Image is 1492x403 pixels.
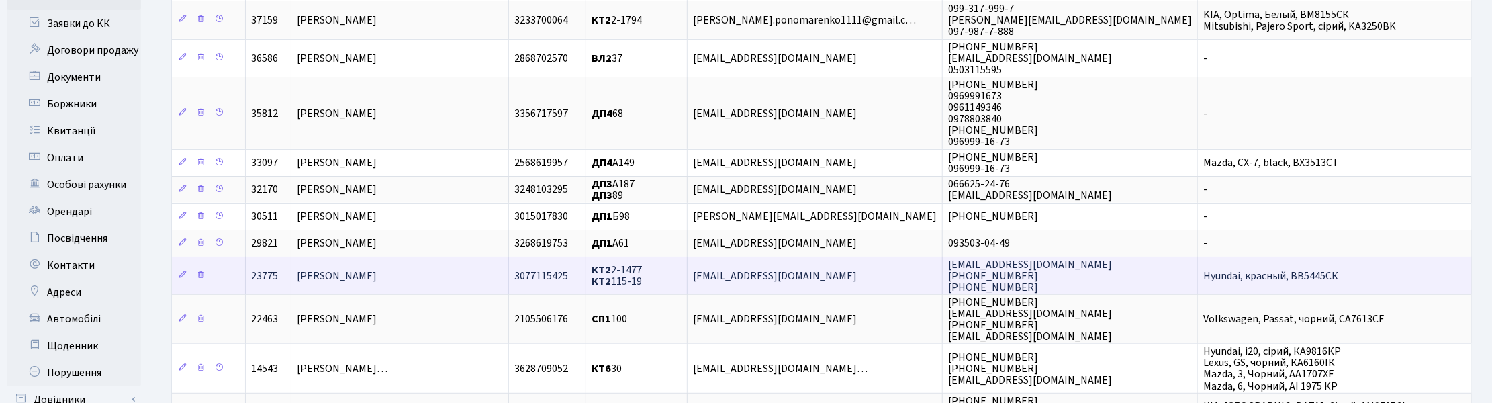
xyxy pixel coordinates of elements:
[514,269,568,283] span: 3077115425
[1203,51,1207,66] span: -
[297,269,377,283] span: [PERSON_NAME]
[297,183,377,197] span: [PERSON_NAME]
[1203,312,1385,327] span: Volkswagen, Passat, чорний, CA7613CE
[7,37,141,64] a: Договори продажу
[592,361,622,376] span: 30
[592,51,622,66] span: 37
[251,51,278,66] span: 36586
[948,257,1112,295] span: [EMAIL_ADDRESS][DOMAIN_NAME] [PHONE_NUMBER] [PHONE_NUMBER]
[514,210,568,224] span: 3015017830
[7,91,141,118] a: Боржники
[297,106,377,121] span: [PERSON_NAME]
[948,1,1192,39] span: 099-317-999-7 [PERSON_NAME][EMAIL_ADDRESS][DOMAIN_NAME] 097-987-7-888
[297,210,377,224] span: [PERSON_NAME]
[251,361,278,376] span: 14543
[297,51,377,66] span: [PERSON_NAME]
[592,361,611,376] b: КТ6
[297,361,387,376] span: [PERSON_NAME]…
[1203,7,1396,34] span: KIA, Optima, Белый, ВМ8155СК Mitsubishi, Pajero Sport, сірий, KA3250BK
[514,312,568,327] span: 2105506176
[297,13,377,28] span: [PERSON_NAME]
[251,236,278,251] span: 29821
[592,13,611,28] b: КТ2
[948,236,1010,251] span: 093503-04-49
[251,312,278,327] span: 22463
[251,269,278,283] span: 23775
[592,106,623,121] span: 68
[592,236,629,251] span: А61
[7,64,141,91] a: Документи
[592,177,612,191] b: ДП3
[1203,269,1338,283] span: Hyundai, красный, ВВ5445СК
[592,51,612,66] b: ВЛ2
[1203,210,1207,224] span: -
[514,361,568,376] span: 3628709052
[592,263,642,289] span: 2-1477 115-19
[7,332,141,359] a: Щоденник
[592,274,611,289] b: КТ2
[592,263,611,277] b: КТ2
[592,210,630,224] span: Б98
[693,13,916,28] span: [PERSON_NAME].ponomarenko1111@gmail.c…
[948,77,1038,150] span: [PHONE_NUMBER] 0969991673 0961149346 0978803840 [PHONE_NUMBER] 096999-16-73
[693,156,857,171] span: [EMAIL_ADDRESS][DOMAIN_NAME]
[592,13,642,28] span: 2-1794
[7,225,141,252] a: Посвідчення
[7,359,141,386] a: Порушення
[514,13,568,28] span: 3233700064
[251,183,278,197] span: 32170
[7,306,141,332] a: Автомобілі
[948,177,1112,203] span: 066625-24-76 [EMAIL_ADDRESS][DOMAIN_NAME]
[1203,344,1341,393] span: Hyundai, i20, сірий, КА9816КР Lexus, GS, чорний, КА6160ІК Mazda, 3, Чорний, АА1707ХЕ Mazda, 6, Чо...
[7,252,141,279] a: Контакти
[297,312,377,327] span: [PERSON_NAME]
[514,51,568,66] span: 2868702570
[693,106,857,121] span: [EMAIL_ADDRESS][DOMAIN_NAME]
[948,210,1038,224] span: [PHONE_NUMBER]
[693,210,937,224] span: [PERSON_NAME][EMAIL_ADDRESS][DOMAIN_NAME]
[514,183,568,197] span: 3248103295
[7,171,141,198] a: Особові рахунки
[514,106,568,121] span: 3356717597
[297,236,377,251] span: [PERSON_NAME]
[7,144,141,171] a: Оплати
[251,106,278,121] span: 35812
[693,183,857,197] span: [EMAIL_ADDRESS][DOMAIN_NAME]
[1203,156,1339,171] span: Mazda, CX-7, black, ВХ3513СТ
[1203,236,1207,251] span: -
[948,150,1038,176] span: [PHONE_NUMBER] 096999-16-73
[514,156,568,171] span: 2568619957
[297,156,377,171] span: [PERSON_NAME]
[7,118,141,144] a: Квитанції
[1203,106,1207,121] span: -
[592,156,635,171] span: А149
[592,188,612,203] b: ДП3
[1203,183,1207,197] span: -
[693,312,857,327] span: [EMAIL_ADDRESS][DOMAIN_NAME]
[592,106,612,121] b: ДП4
[592,236,612,251] b: ДП1
[592,177,635,203] span: А187 89
[693,236,857,251] span: [EMAIL_ADDRESS][DOMAIN_NAME]
[514,236,568,251] span: 3268619753
[251,156,278,171] span: 33097
[948,40,1112,77] span: [PHONE_NUMBER] [EMAIL_ADDRESS][DOMAIN_NAME] 0503115595
[693,361,868,376] span: [EMAIL_ADDRESS][DOMAIN_NAME]…
[592,156,612,171] b: ДП4
[251,210,278,224] span: 30511
[251,13,278,28] span: 37159
[592,312,611,327] b: СП1
[693,51,857,66] span: [EMAIL_ADDRESS][DOMAIN_NAME]
[7,279,141,306] a: Адреси
[592,312,627,327] span: 100
[7,198,141,225] a: Орендарі
[592,210,612,224] b: ДП1
[7,10,141,37] a: Заявки до КК
[693,269,857,283] span: [EMAIL_ADDRESS][DOMAIN_NAME]
[948,295,1112,344] span: [PHONE_NUMBER] [EMAIL_ADDRESS][DOMAIN_NAME] [PHONE_NUMBER] [EMAIL_ADDRESS][DOMAIN_NAME]
[948,350,1112,388] span: [PHONE_NUMBER] [PHONE_NUMBER] [EMAIL_ADDRESS][DOMAIN_NAME]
